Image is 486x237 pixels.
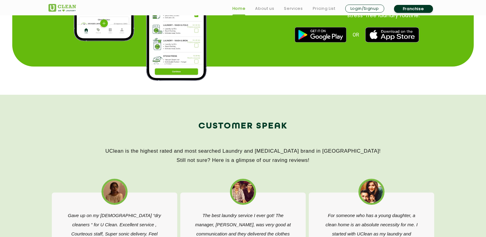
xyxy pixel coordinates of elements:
[284,5,303,12] a: Services
[360,181,383,203] img: affordable dry cleaning
[365,27,419,42] img: best laundry near me
[353,32,359,38] span: OR
[48,147,438,165] p: UClean is the highest rated and most searched Laundry and [MEDICAL_DATA] brand in [GEOGRAPHIC_DAT...
[232,181,254,203] img: best dry cleaning near me
[394,5,433,13] a: Franchise
[232,5,246,12] a: Home
[313,5,335,12] a: Pricing List
[295,27,346,42] img: best dry cleaners near me
[345,5,384,13] a: Login/Signup
[48,119,438,134] h2: Customer Speak
[255,5,274,12] a: About us
[48,4,76,12] img: UClean Laundry and Dry Cleaning
[103,181,126,203] img: best laundry nearme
